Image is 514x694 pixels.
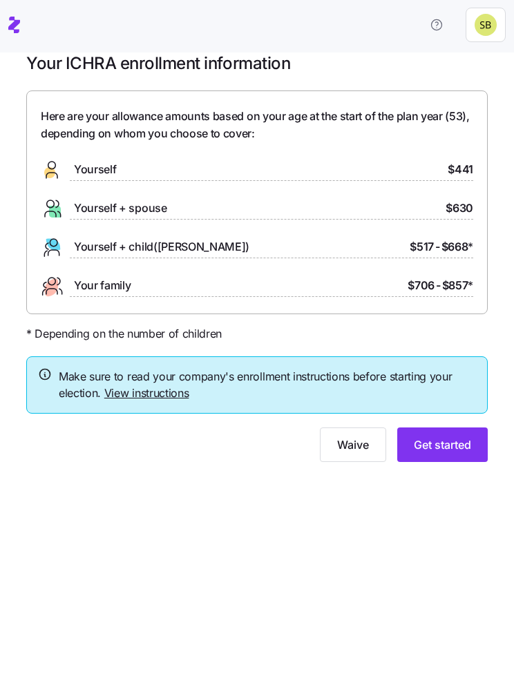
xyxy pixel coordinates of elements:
[448,161,473,178] span: $441
[26,52,488,74] h1: Your ICHRA enrollment information
[414,436,471,453] span: Get started
[74,238,249,256] span: Yourself + child([PERSON_NAME])
[410,238,434,256] span: $517
[104,386,189,400] a: View instructions
[442,277,473,294] span: $857
[26,325,222,343] span: * Depending on the number of children
[74,277,131,294] span: Your family
[435,238,440,256] span: -
[41,108,473,142] span: Here are your allowance amounts based on your age at the start of the plan year ( 53 ), depending...
[441,238,473,256] span: $668
[436,277,441,294] span: -
[337,436,369,453] span: Waive
[74,161,116,178] span: Yourself
[320,427,386,462] button: Waive
[408,277,435,294] span: $706
[446,200,473,217] span: $630
[74,200,167,217] span: Yourself + spouse
[59,368,476,403] span: Make sure to read your company's enrollment instructions before starting your election.
[475,14,497,36] img: 1e340cecc874657d47d93478174241c4
[397,427,488,462] button: Get started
